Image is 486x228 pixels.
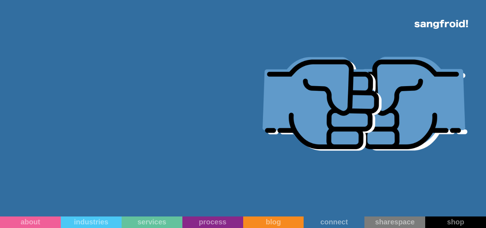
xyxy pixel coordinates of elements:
[364,216,425,228] a: sharespace
[425,216,486,228] a: shop
[364,218,425,226] div: sharespace
[243,218,304,226] div: blog
[182,218,243,226] div: process
[61,216,122,228] a: industries
[182,216,243,228] a: process
[61,218,122,226] div: industries
[122,216,182,228] a: services
[304,216,364,228] a: connect
[425,218,486,226] div: shop
[243,216,304,228] a: blog
[414,20,468,29] img: logo
[304,218,364,226] div: connect
[122,218,182,226] div: services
